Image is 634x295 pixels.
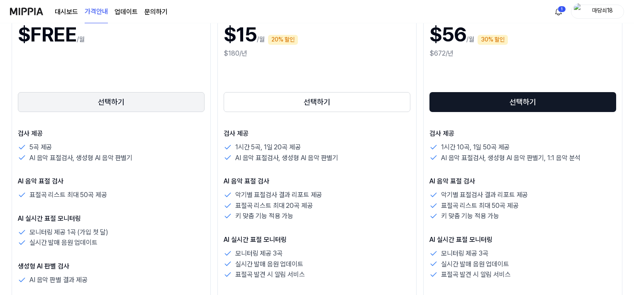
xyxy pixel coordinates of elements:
p: 악기별 표절검사 결과 리포트 제공 [441,190,528,200]
p: /월 [77,34,85,44]
p: 5곡 제공 [29,142,52,153]
p: 실시간 발매 음원 업데이트 [29,237,98,248]
h1: $FREE [18,21,77,49]
p: 표절곡 발견 시 알림 서비스 [441,269,511,280]
p: 표절곡 리스트 최대 50곡 제공 [29,190,107,200]
button: profile마당쇠18 [571,5,624,19]
p: AI 음악 표절 검사 [429,176,616,186]
div: 1 [558,6,566,12]
a: 선택하기 [224,90,410,114]
h1: $56 [429,21,466,49]
p: 생성형 AI 판별 검사 [18,261,205,271]
p: 악기별 표절검사 결과 리포트 제공 [235,190,322,200]
p: 검사 제공 [429,129,616,139]
button: 선택하기 [429,92,616,112]
p: AI 음악 표절검사, 생성형 AI 음악 판별기 [29,153,132,163]
p: 실시간 발매 음원 업데이트 [441,259,509,270]
img: profile [574,3,584,20]
h1: $15 [224,21,257,49]
p: /월 [466,34,474,44]
p: 1시간 5곡, 1일 20곡 제공 [235,142,300,153]
p: AI 음악 표절 검사 [224,176,410,186]
p: AI 실시간 표절 모니터링 [224,235,410,245]
a: 선택하기 [429,90,616,114]
p: 표절곡 발견 시 알림 서비스 [235,269,305,280]
div: 30% 할인 [478,35,508,45]
p: 모니터링 제공 1곡 (가입 첫 달) [29,227,108,238]
p: 검사 제공 [224,129,410,139]
button: 선택하기 [224,92,410,112]
p: 실시간 발매 음원 업데이트 [235,259,303,270]
p: AI 실시간 표절 모니터링 [18,214,205,224]
a: 업데이트 [115,7,138,17]
p: 키 맞춤 기능 적용 가능 [235,211,293,222]
p: 검사 제공 [18,129,205,139]
a: 대시보드 [55,7,78,17]
p: /월 [257,34,265,44]
p: AI 음악 표절검사, 생성형 AI 음악 판별기, 1:1 음악 분석 [441,153,580,163]
p: 모니터링 제공 3곡 [441,248,488,259]
p: AI 음악 표절검사, 생성형 AI 음악 판별기 [235,153,338,163]
button: 선택하기 [18,92,205,112]
p: 표절곡 리스트 최대 20곡 제공 [235,200,312,211]
p: 키 맞춤 기능 적용 가능 [441,211,499,222]
img: 알림 [554,7,563,17]
div: 20% 할인 [268,35,298,45]
div: 마당쇠18 [586,7,619,16]
a: 선택하기 [18,90,205,114]
p: AI 실시간 표절 모니터링 [429,235,616,245]
a: 문의하기 [144,7,168,17]
a: 가격안내 [85,0,108,23]
p: 모니터링 제공 3곡 [235,248,282,259]
div: $180/년 [224,49,410,59]
p: 표절곡 리스트 최대 50곡 제공 [441,200,518,211]
button: 알림1 [552,5,565,18]
p: AI 음악 판별 결과 제공 [29,275,88,285]
div: $672/년 [429,49,616,59]
p: AI 음악 표절 검사 [18,176,205,186]
p: 1시간 10곡, 1일 50곡 제공 [441,142,510,153]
